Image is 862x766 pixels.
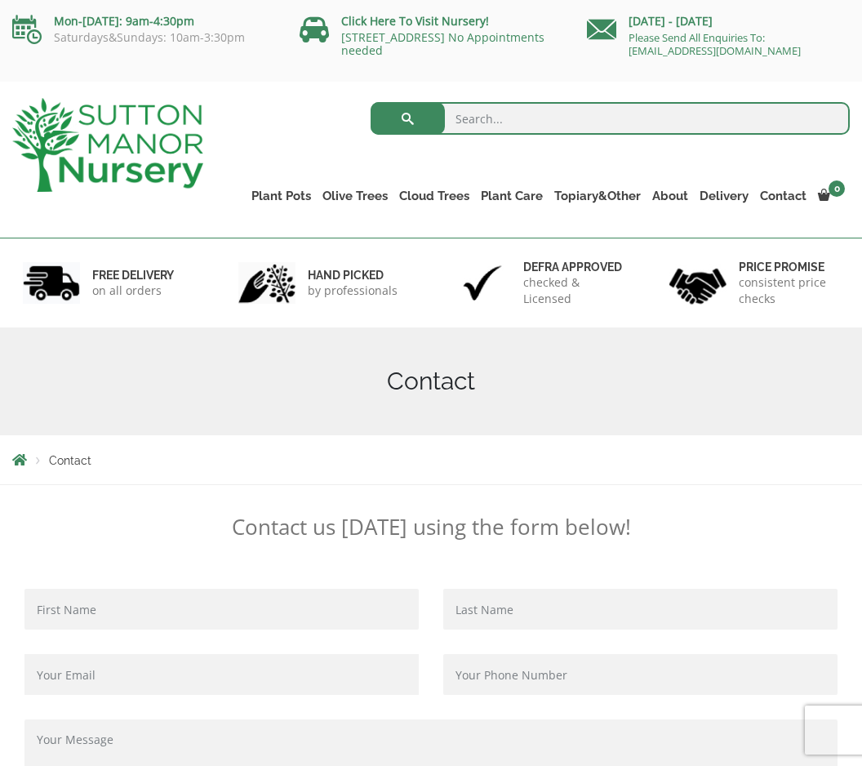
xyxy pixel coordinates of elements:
a: 0 [812,185,850,207]
a: Plant Care [475,185,549,207]
h6: FREE DELIVERY [92,268,174,283]
a: [STREET_ADDRESS] No Appointments needed [341,29,544,58]
span: Contact [49,454,91,467]
img: 1.jpg [23,262,80,304]
input: Last Name [443,589,838,630]
p: checked & Licensed [523,274,624,307]
a: Delivery [694,185,754,207]
p: consistent price checks [739,274,839,307]
a: Cloud Trees [393,185,475,207]
img: logo [12,98,203,192]
a: Click Here To Visit Nursery! [341,13,489,29]
a: Plant Pots [246,185,317,207]
p: Mon-[DATE]: 9am-4:30pm [12,11,275,31]
input: First Name [24,589,419,630]
h1: Contact [12,367,850,396]
img: 4.jpg [669,258,726,308]
span: 0 [829,180,845,197]
a: Contact [754,185,812,207]
p: Contact us [DATE] using the form below! [12,514,850,540]
input: Your Email [24,654,419,695]
input: Your Phone Number [443,654,838,695]
p: Saturdays&Sundays: 10am-3:30pm [12,31,275,44]
a: About [646,185,694,207]
a: Topiary&Other [549,185,646,207]
img: 2.jpg [238,262,295,304]
h6: Defra approved [523,260,624,274]
p: [DATE] - [DATE] [587,11,850,31]
h6: hand picked [308,268,398,283]
img: 3.jpg [454,262,511,304]
p: by professionals [308,283,398,299]
nav: Breadcrumbs [12,453,850,466]
a: Olive Trees [317,185,393,207]
input: Search... [371,102,850,135]
p: on all orders [92,283,174,299]
a: Please Send All Enquiries To: [EMAIL_ADDRESS][DOMAIN_NAME] [629,30,801,58]
h6: Price promise [739,260,839,274]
